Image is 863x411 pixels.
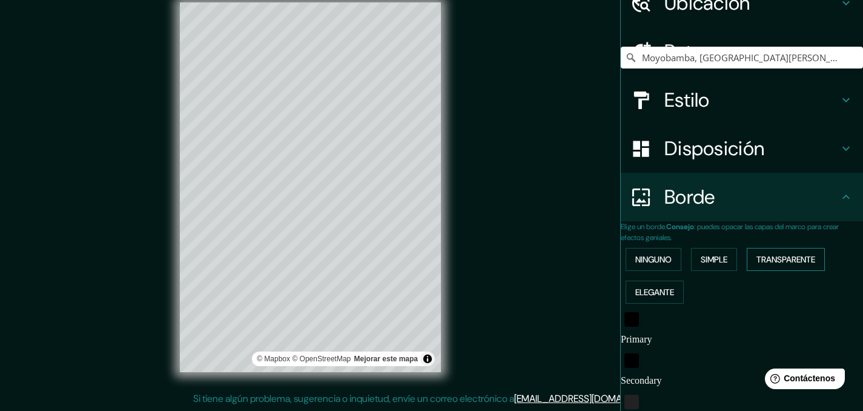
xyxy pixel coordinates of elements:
button: color-222222 [624,395,639,409]
font: Elige un borde. [621,222,666,232]
a: Mapbox [257,355,290,363]
font: Disposición [664,136,764,161]
font: Simple [701,254,727,265]
font: Consejo [666,222,694,232]
iframe: Lanzador de widgets de ayuda [755,364,850,398]
div: Estilo [621,76,863,124]
font: Transparente [756,254,815,265]
button: Activar o desactivar atribución [420,352,435,366]
font: Borde [664,184,715,210]
button: Transparente [747,248,825,271]
a: [EMAIL_ADDRESS][DOMAIN_NAME] [514,392,664,405]
font: Patas [664,39,712,64]
a: Mapa de OpenStreet [292,355,351,363]
font: Si tiene algún problema, sugerencia o inquietud, envíe un correo electrónico a [193,392,514,405]
font: Estilo [664,87,710,113]
font: © Mapbox [257,355,290,363]
div: Borde [621,173,863,221]
font: : puedes opacar las capas del marco para crear efectos geniales. [621,222,839,242]
button: negro [624,353,639,368]
button: Elegante [626,281,684,304]
button: Simple [691,248,737,271]
font: Ninguno [635,254,672,265]
font: Mejorar este mapa [354,355,418,363]
div: Patas [621,27,863,76]
div: Disposición [621,124,863,173]
button: Ninguno [626,248,681,271]
font: © OpenStreetMap [292,355,351,363]
a: Map feedback [354,355,418,363]
input: Elige tu ciudad o zona [621,47,863,68]
button: negro [624,312,639,327]
font: Elegante [635,287,674,298]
